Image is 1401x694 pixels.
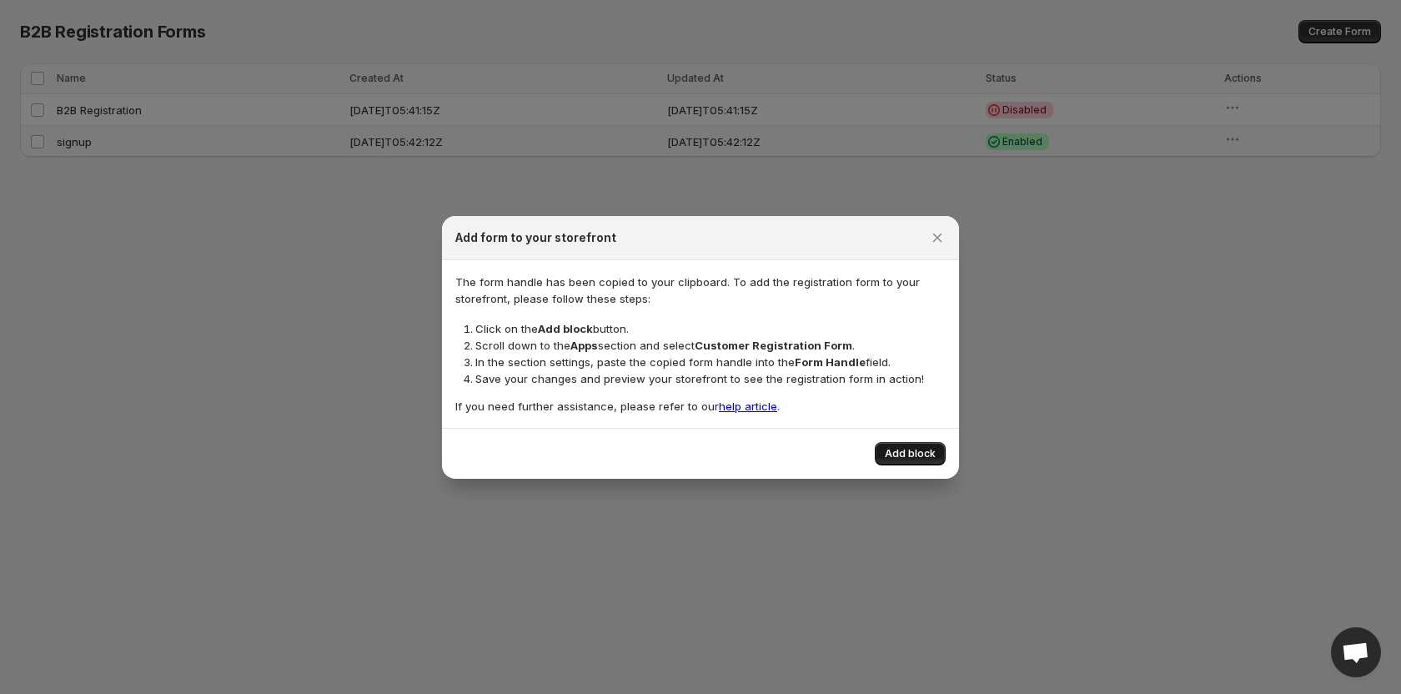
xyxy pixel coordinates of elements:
li: Click on the button. [475,320,946,337]
h2: Add form to your storefront [455,229,616,246]
button: Add block [875,442,946,465]
p: If you need further assistance, please refer to our . [455,398,946,415]
strong: Add block [538,322,593,335]
li: In the section settings, paste the copied form handle into the field. [475,354,946,370]
a: help article [719,400,777,413]
div: Open chat [1331,627,1381,677]
span: Add block [885,447,936,460]
p: The form handle has been copied to your clipboard. To add the registration form to your storefron... [455,274,946,307]
strong: Customer Registration Form [695,339,852,352]
strong: Form Handle [795,355,866,369]
li: Save your changes and preview your storefront to see the registration form in action! [475,370,946,387]
strong: Apps [570,339,598,352]
button: Close [926,226,949,249]
li: Scroll down to the section and select . [475,337,946,354]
